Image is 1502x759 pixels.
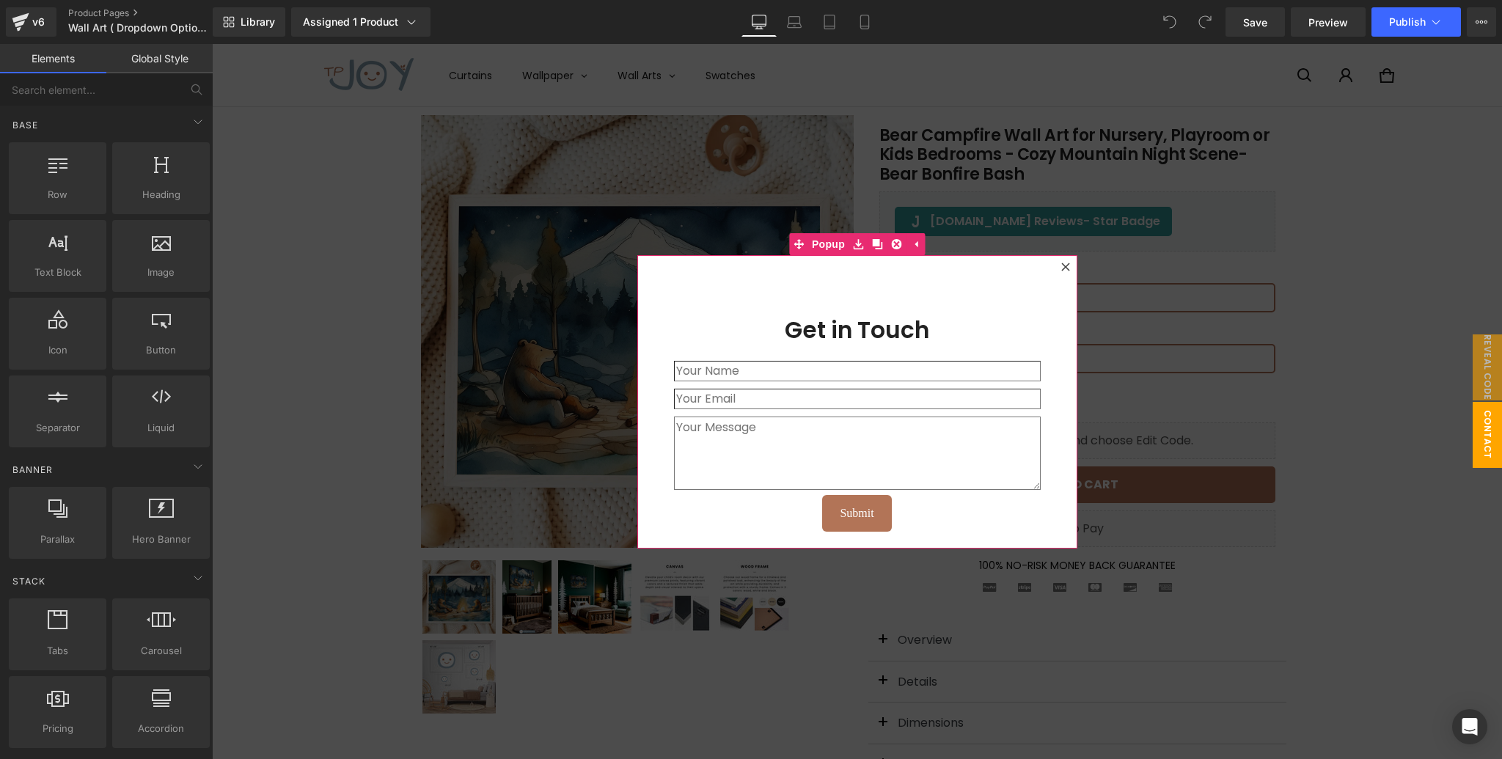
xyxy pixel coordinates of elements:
[675,189,694,211] a: Delete Module
[462,345,829,365] input: Your Email
[117,532,205,547] span: Hero Banner
[303,15,419,29] div: Assigned 1 Product
[117,265,205,280] span: Image
[1308,15,1348,30] span: Preview
[777,7,812,37] a: Laptop
[1371,7,1461,37] button: Publish
[462,277,829,295] h3: Get in Touch
[596,189,637,211] span: Popup
[6,7,56,37] a: v6
[13,532,102,547] span: Parallax
[1190,7,1220,37] button: Redo
[741,7,777,37] a: Desktop
[812,7,847,37] a: Tablet
[106,44,213,73] a: Global Style
[117,721,205,736] span: Accordion
[117,342,205,358] span: Button
[1389,16,1426,28] span: Publish
[241,15,275,29] span: Library
[1231,358,1290,424] span: Contact Form
[847,7,882,37] a: Mobile
[13,187,102,202] span: Row
[213,7,285,37] a: New Library
[68,7,235,19] a: Product Pages
[117,420,205,436] span: Liquid
[11,118,40,132] span: Base
[637,189,656,211] a: Save module
[11,463,54,477] span: Banner
[610,451,679,488] button: Submit
[117,187,205,202] span: Heading
[1452,709,1487,744] div: Open Intercom Messenger
[13,342,102,358] span: Icon
[68,22,207,34] span: Wall Art ( Dropdown Options)
[29,12,48,32] div: v6
[1291,7,1366,37] a: Preview
[117,643,205,659] span: Carousel
[1243,15,1267,30] span: Save
[11,574,47,588] span: Stack
[1155,7,1184,37] button: Undo
[13,265,102,280] span: Text Block
[1261,290,1290,356] span: Reveal Code
[462,317,829,337] input: Your Name
[1467,7,1496,37] button: More
[13,721,102,736] span: Pricing
[13,420,102,436] span: Separator
[694,189,713,211] a: Expand / Collapse
[13,643,102,659] span: Tabs
[656,189,675,211] a: Clone Module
